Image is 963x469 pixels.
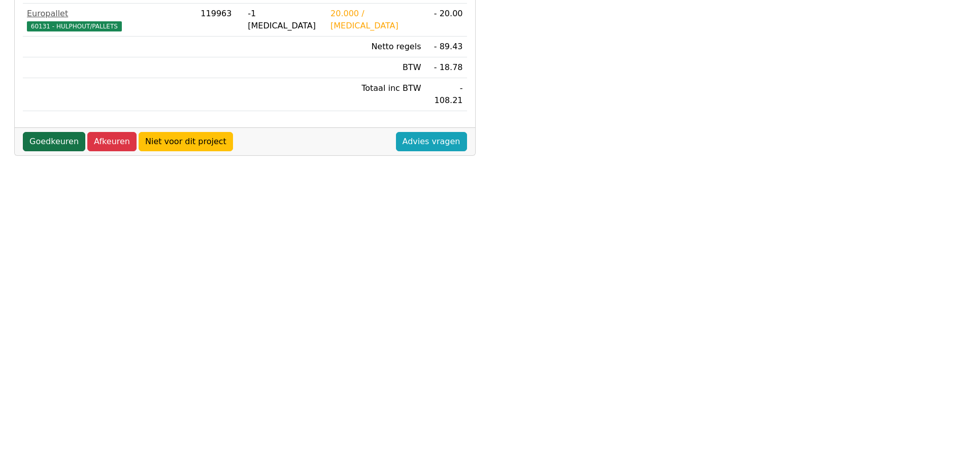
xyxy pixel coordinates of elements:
[425,4,467,37] td: - 20.00
[326,57,425,78] td: BTW
[139,132,233,151] a: Niet voor dit project
[425,78,467,111] td: - 108.21
[425,37,467,57] td: - 89.43
[27,8,192,32] a: Europallet60131 - HULPHOUT/PALLETS
[23,132,85,151] a: Goedkeuren
[87,132,137,151] a: Afkeuren
[27,8,192,20] div: Europallet
[248,8,322,32] div: -1 [MEDICAL_DATA]
[326,78,425,111] td: Totaal inc BTW
[396,132,467,151] a: Advies vragen
[196,4,244,37] td: 119963
[326,37,425,57] td: Netto regels
[330,8,421,32] div: 20.000 / [MEDICAL_DATA]
[27,21,122,31] span: 60131 - HULPHOUT/PALLETS
[425,57,467,78] td: - 18.78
